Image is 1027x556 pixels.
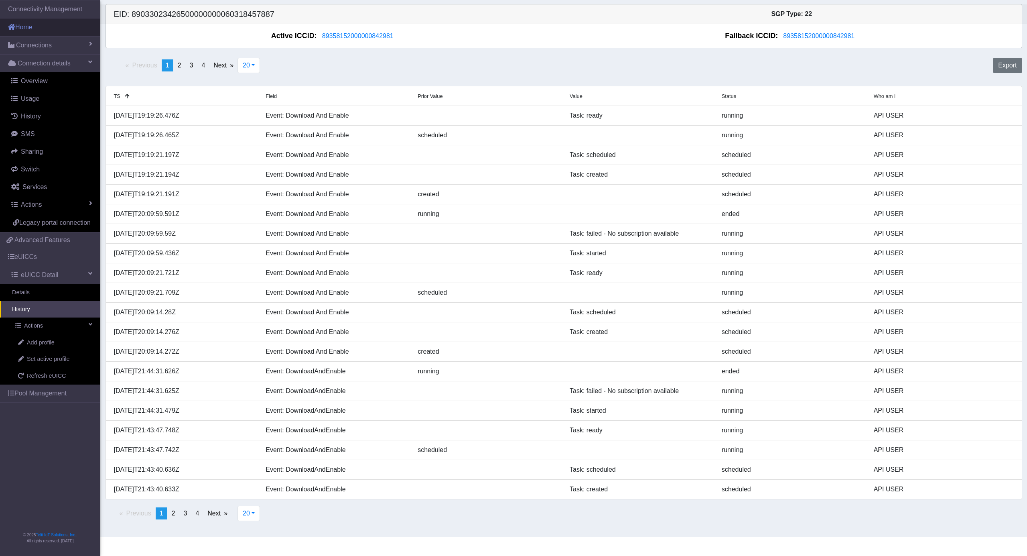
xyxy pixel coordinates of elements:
div: scheduled [412,288,564,297]
span: 1 [166,62,169,69]
div: Event: Download And Enable [260,248,412,258]
div: Task: failed - No subscription available [564,386,716,396]
div: scheduled [412,445,564,455]
span: Previous [132,62,157,69]
div: Event: DownloadAndEnable [260,465,412,475]
div: API USER [868,367,1020,376]
span: 3 [189,62,193,69]
div: [DATE]T21:44:31.479Z [108,406,260,415]
div: scheduled [412,130,564,140]
div: [DATE]T21:43:47.748Z [108,426,260,435]
a: SMS [3,125,100,143]
div: API USER [868,229,1020,238]
div: API USER [868,406,1020,415]
div: Event: DownloadAndEnable [260,406,412,415]
div: Task: scheduled [564,308,716,317]
span: Who am I [874,93,896,99]
div: Task: failed - No subscription available [564,229,716,238]
div: Task: scheduled [564,465,716,475]
a: Usage [3,90,100,108]
span: SMS [21,130,35,137]
div: Event: Download And Enable [260,229,412,238]
span: eUICC Detail [21,270,58,280]
span: 89358152000000842981 [322,33,394,39]
div: Task: started [564,248,716,258]
div: Event: DownloadAndEnable [260,445,412,455]
div: Event: DownloadAndEnable [260,386,412,396]
div: running [716,229,868,238]
span: Services [22,183,47,190]
div: API USER [868,268,1020,278]
div: Task: created [564,170,716,179]
div: running [716,248,868,258]
a: Refresh eUICC [6,368,100,385]
button: 89358152000000842981 [317,31,399,41]
div: Task: created [564,485,716,494]
div: Event: Download And Enable [260,150,412,160]
div: API USER [868,111,1020,120]
span: Actions [21,201,42,208]
span: Add profile [27,338,55,347]
div: [DATE]T20:09:14.272Z [108,347,260,356]
div: running [412,367,564,376]
span: Status [722,93,736,99]
div: API USER [868,485,1020,494]
a: Actions [3,196,100,214]
div: [DATE]T21:43:40.633Z [108,485,260,494]
div: Event: DownloadAndEnable [260,485,412,494]
div: running [716,426,868,435]
div: running [716,386,868,396]
span: Switch [21,166,40,173]
span: Field [266,93,277,99]
div: running [716,445,868,455]
div: Task: ready [564,111,716,120]
span: Legacy portal connection [19,219,91,226]
span: Prior Value [418,93,442,99]
div: Event: Download And Enable [260,189,412,199]
div: Task: ready [564,268,716,278]
div: scheduled [716,347,868,356]
div: API USER [868,209,1020,219]
span: Sharing [21,148,43,155]
div: scheduled [716,327,868,337]
div: running [716,288,868,297]
div: Event: Download And Enable [260,209,412,219]
div: API USER [868,426,1020,435]
span: History [21,113,41,120]
span: 89358152000000842981 [783,33,854,39]
span: SGP Type: 22 [771,10,812,17]
div: API USER [868,288,1020,297]
div: Event: Download And Enable [260,130,412,140]
a: eUICC Detail [3,266,100,284]
div: Event: Download And Enable [260,347,412,356]
div: API USER [868,248,1020,258]
div: [DATE]T20:09:14.276Z [108,327,260,337]
div: [DATE]T21:44:31.626Z [108,367,260,376]
a: Next page [203,507,231,519]
div: API USER [868,130,1020,140]
div: [DATE]T19:19:26.476Z [108,111,260,120]
div: created [412,347,564,356]
span: 4 [195,510,199,517]
div: running [412,209,564,219]
div: [DATE]T21:43:47.742Z [108,445,260,455]
div: running [716,111,868,120]
div: scheduled [716,465,868,475]
div: scheduled [716,150,868,160]
div: Event: Download And Enable [260,308,412,317]
a: Overview [3,72,100,90]
div: API USER [868,308,1020,317]
div: Event: DownloadAndEnable [260,426,412,435]
div: [DATE]T19:19:21.194Z [108,170,260,179]
span: TS [114,93,120,99]
ul: Pagination [99,507,232,519]
div: [DATE]T19:19:26.465Z [108,130,260,140]
span: Refresh eUICC [27,372,66,381]
div: [DATE]T20:09:21.721Z [108,268,260,278]
div: [DATE]T19:19:21.191Z [108,189,260,199]
a: Switch [3,161,100,178]
div: [DATE]T20:09:21.709Z [108,288,260,297]
div: ended [716,209,868,219]
div: API USER [868,347,1020,356]
a: Telit IoT Solutions, Inc. [36,533,76,537]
